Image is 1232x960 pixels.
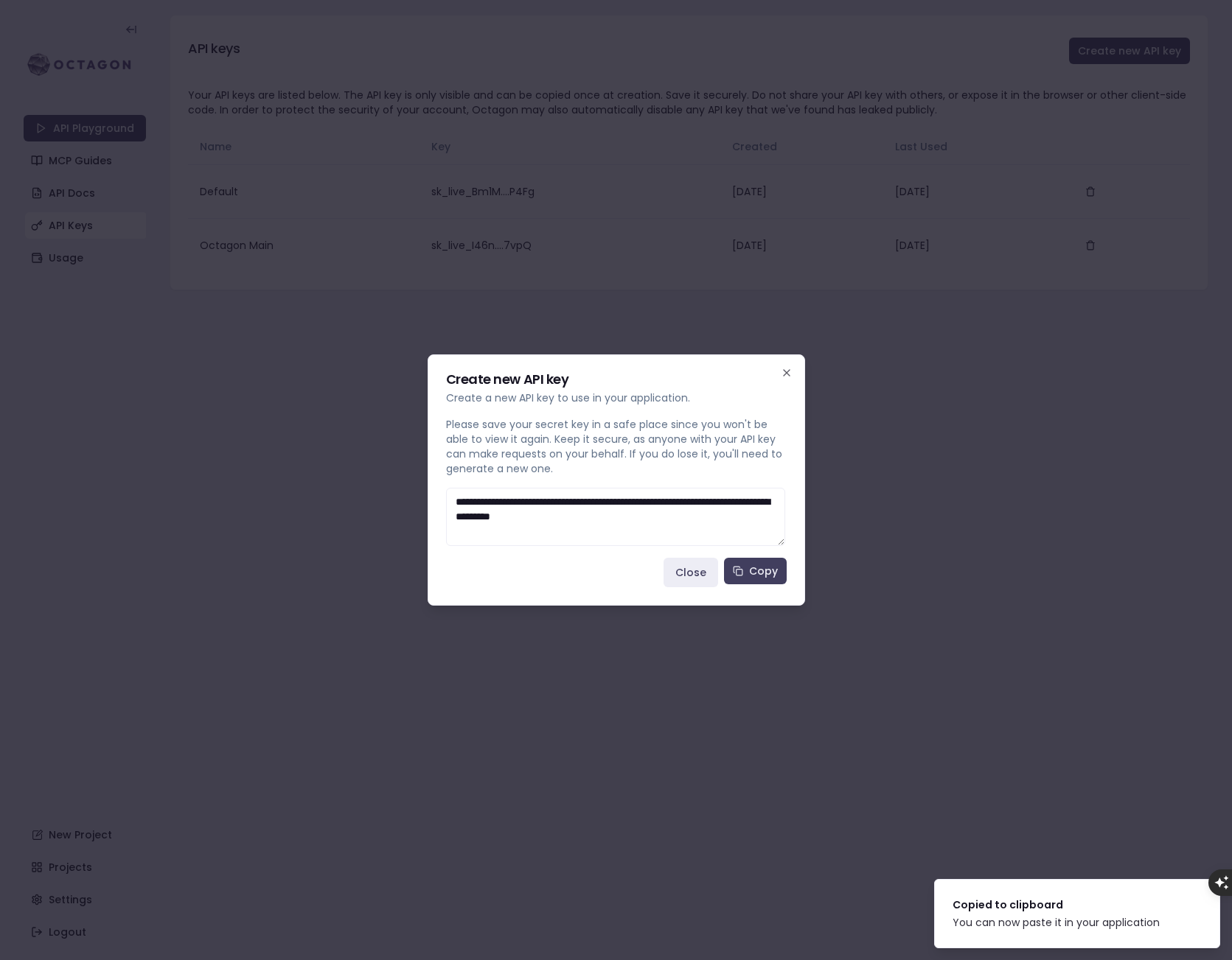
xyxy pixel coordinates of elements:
[446,390,787,405] p: Create a new API key to use in your application.
[446,373,787,386] h2: Create new API key
[664,558,718,587] button: Close
[953,915,1160,930] div: You can now paste it in your application
[446,417,787,476] p: Please save your secret key in a safe place since you won't be able to view it again. Keep it sec...
[724,558,787,584] button: Copy
[953,897,1160,912] div: Copied to clipboard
